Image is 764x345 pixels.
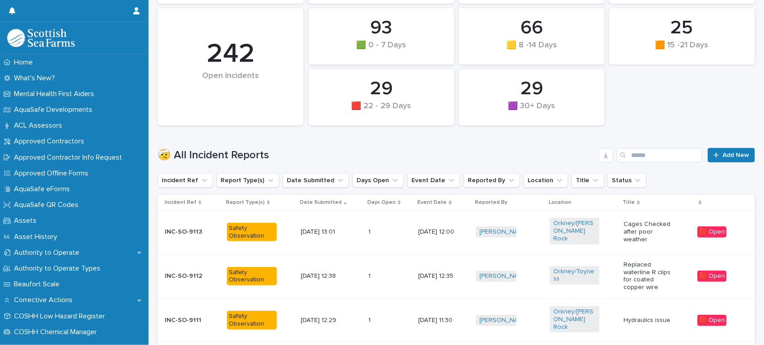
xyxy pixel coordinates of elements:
div: 93 [324,17,439,39]
img: bPIBxiqnSb2ggTQWdOVV [7,29,75,47]
p: Home [10,58,40,67]
a: Orkney/[PERSON_NAME] Rock [553,220,596,242]
p: 1 [368,226,372,236]
p: Mental Health First Aiders [10,90,101,98]
p: INC-SO-9112 [165,272,215,280]
button: Location [524,173,568,188]
div: Safety Observation [227,267,277,286]
button: Event Date [407,173,460,188]
div: 🟪 30+ Days [474,101,589,120]
p: Authority to Operate [10,248,86,257]
button: Status [608,173,646,188]
div: 🟥 Open [697,315,727,326]
p: 1 [368,271,372,280]
span: Add New [723,152,749,158]
p: Title [623,198,635,207]
a: Orkney/Toyness [553,268,596,283]
div: Safety Observation [227,311,277,330]
p: INC-SO-9111 [165,317,215,324]
div: 29 [474,78,589,100]
p: Approved Contractor Info Request [10,153,129,162]
p: Days Open [367,198,396,207]
button: Incident Ref [158,173,213,188]
a: [PERSON_NAME] [479,228,529,236]
p: Hydraulics issue [624,317,674,324]
tr: INC-SO-9112Safety Observation[DATE] 12:3811 [DATE] 12:35[PERSON_NAME] Orkney/Toyness Replaced wat... [158,253,755,299]
p: AquaSafe Developments [10,106,99,114]
a: [PERSON_NAME] [479,317,529,324]
p: INC-SO-9113 [165,228,215,236]
p: Report Type(s) [226,198,265,207]
div: 🟧 15 -21 Days [624,41,740,60]
div: Open Incidents [173,71,288,100]
p: [DATE] 13:01 [301,228,351,236]
div: 25 [624,17,740,39]
div: 66 [474,17,589,39]
p: COSHH Chemical Manager [10,328,104,336]
p: Assets [10,216,44,225]
p: Location [549,198,571,207]
p: AquaSafe QR Codes [10,201,86,209]
div: 29 [324,78,439,100]
p: Replaced waterline R clips for coated copper wire. [624,261,674,291]
p: What's New? [10,74,62,83]
div: 🟥 Open [697,271,727,282]
button: Title [572,173,604,188]
div: 🟨 8 -14 Days [474,41,589,60]
tr: INC-SO-9111Safety Observation[DATE] 12:2911 [DATE] 11:30[PERSON_NAME] Orkney/[PERSON_NAME] Rock H... [158,299,755,341]
button: Days Open [353,173,404,188]
div: Safety Observation [227,223,277,242]
div: 242 [173,38,288,70]
div: 🟥 Open [697,226,727,238]
p: Corrective Actions [10,296,80,304]
p: COSHH Low Hazard Register [10,312,112,321]
p: Authority to Operate Types [10,264,108,273]
h1: 🤕 All Incident Reports [158,149,595,162]
div: 🟩 0 - 7 Days [324,41,439,60]
button: Reported By [464,173,520,188]
button: Report Type(s) [217,173,279,188]
p: Incident Ref [165,198,196,207]
a: Orkney/[PERSON_NAME] Rock [553,308,596,331]
p: [DATE] 11:30 [418,317,468,324]
p: [DATE] 12:35 [418,272,468,280]
input: Search [617,148,702,162]
a: Add New [708,148,755,162]
div: 🟥 22 - 29 Days [324,101,439,120]
p: [DATE] 12:29 [301,317,351,324]
p: Beaufort Scale [10,280,67,289]
p: Cages Checked after poor weather [624,221,674,243]
p: [DATE] 12:00 [418,228,468,236]
p: Reported By [475,198,507,207]
tr: INC-SO-9113Safety Observation[DATE] 13:0111 [DATE] 12:00[PERSON_NAME] Orkney/[PERSON_NAME] Rock C... [158,211,755,253]
a: [PERSON_NAME] [479,272,529,280]
p: Asset History [10,233,64,241]
p: Approved Offline Forms [10,169,95,178]
p: Approved Contractors [10,137,91,146]
p: ACL Assessors [10,121,69,130]
p: Event Date [417,198,447,207]
p: Date Submitted [300,198,342,207]
button: Date Submitted [283,173,349,188]
p: [DATE] 12:38 [301,272,351,280]
p: 1 [368,315,372,324]
p: AquaSafe eForms [10,185,77,193]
